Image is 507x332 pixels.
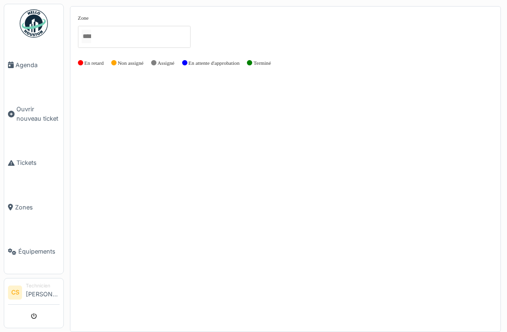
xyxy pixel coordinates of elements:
a: Équipements [4,230,63,274]
label: En retard [84,59,104,67]
input: Tous [82,30,91,43]
div: Technicien [26,282,60,289]
li: [PERSON_NAME] [26,282,60,302]
span: Ouvrir nouveau ticket [16,105,60,123]
a: Zones [4,185,63,230]
label: Non assigné [118,59,144,67]
img: Badge_color-CXgf-gQk.svg [20,9,48,38]
a: CS Technicien[PERSON_NAME] [8,282,60,305]
a: Agenda [4,43,63,87]
label: Terminé [253,59,271,67]
label: En attente d'approbation [188,59,239,67]
label: Zone [78,14,89,22]
span: Équipements [18,247,60,256]
span: Agenda [15,61,60,69]
li: CS [8,286,22,300]
span: Tickets [16,158,60,167]
a: Ouvrir nouveau ticket [4,87,63,141]
span: Zones [15,203,60,212]
a: Tickets [4,140,63,185]
label: Assigné [158,59,175,67]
